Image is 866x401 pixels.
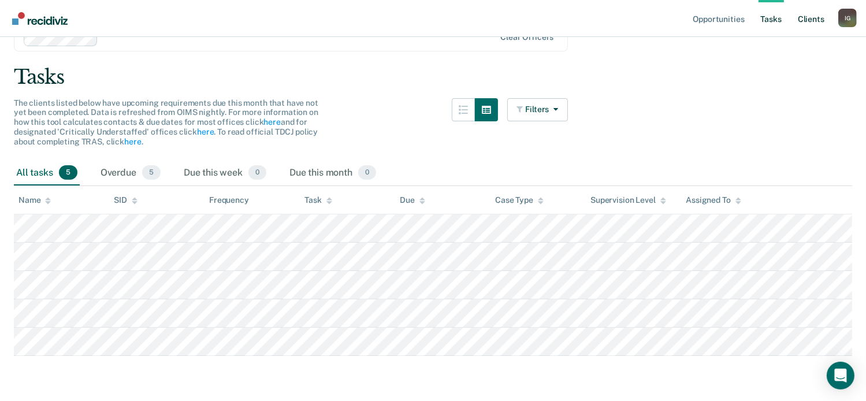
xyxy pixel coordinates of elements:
[18,195,51,205] div: Name
[838,9,857,27] button: Profile dropdown button
[287,161,378,186] div: Due this month0
[304,195,332,205] div: Task
[181,161,269,186] div: Due this week0
[209,195,249,205] div: Frequency
[263,117,280,127] a: here
[14,98,318,146] span: The clients listed below have upcoming requirements due this month that have not yet been complet...
[400,195,425,205] div: Due
[14,65,852,89] div: Tasks
[827,362,854,389] div: Open Intercom Messenger
[59,165,77,180] span: 5
[507,98,568,121] button: Filters
[14,161,80,186] div: All tasks5
[114,195,137,205] div: SID
[124,137,141,146] a: here
[495,195,544,205] div: Case Type
[142,165,161,180] span: 5
[590,195,666,205] div: Supervision Level
[838,9,857,27] div: I G
[358,165,376,180] span: 0
[686,195,741,205] div: Assigned To
[248,165,266,180] span: 0
[500,32,553,42] div: Clear officers
[98,161,163,186] div: Overdue5
[197,127,214,136] a: here
[12,12,68,25] img: Recidiviz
